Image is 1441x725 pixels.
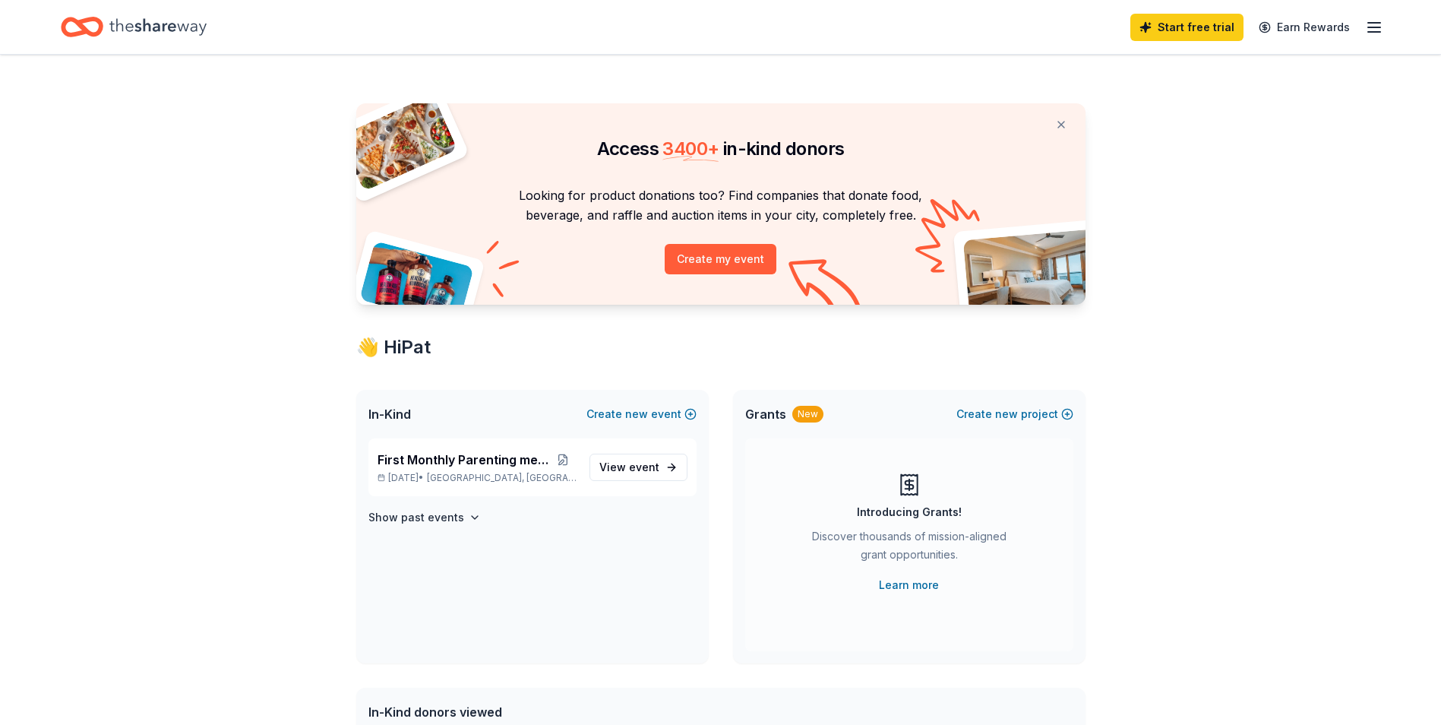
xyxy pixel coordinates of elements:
[857,503,962,521] div: Introducing Grants!
[599,458,659,476] span: View
[597,138,845,160] span: Access in-kind donors
[1250,14,1359,41] a: Earn Rewards
[368,405,411,423] span: In-Kind
[629,461,659,473] span: event
[339,94,457,192] img: Pizza
[589,454,687,481] a: View event
[956,405,1073,423] button: Createnewproject
[792,406,823,423] div: New
[995,405,1018,423] span: new
[662,138,719,160] span: 3400 +
[806,527,1013,570] div: Discover thousands of mission-aligned grant opportunities.
[368,508,481,527] button: Show past events
[378,451,550,469] span: First Monthly Parenting meeting
[665,244,776,274] button: Create my event
[1130,14,1243,41] a: Start free trial
[879,576,939,594] a: Learn more
[788,259,864,316] img: Curvy arrow
[625,405,648,423] span: new
[374,185,1067,226] p: Looking for product donations too? Find companies that donate food, beverage, and raffle and auct...
[378,472,577,484] p: [DATE] •
[368,703,675,721] div: In-Kind donors viewed
[61,9,207,45] a: Home
[356,335,1085,359] div: 👋 Hi Pat
[427,472,577,484] span: [GEOGRAPHIC_DATA], [GEOGRAPHIC_DATA]
[586,405,697,423] button: Createnewevent
[368,508,464,527] h4: Show past events
[745,405,786,423] span: Grants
